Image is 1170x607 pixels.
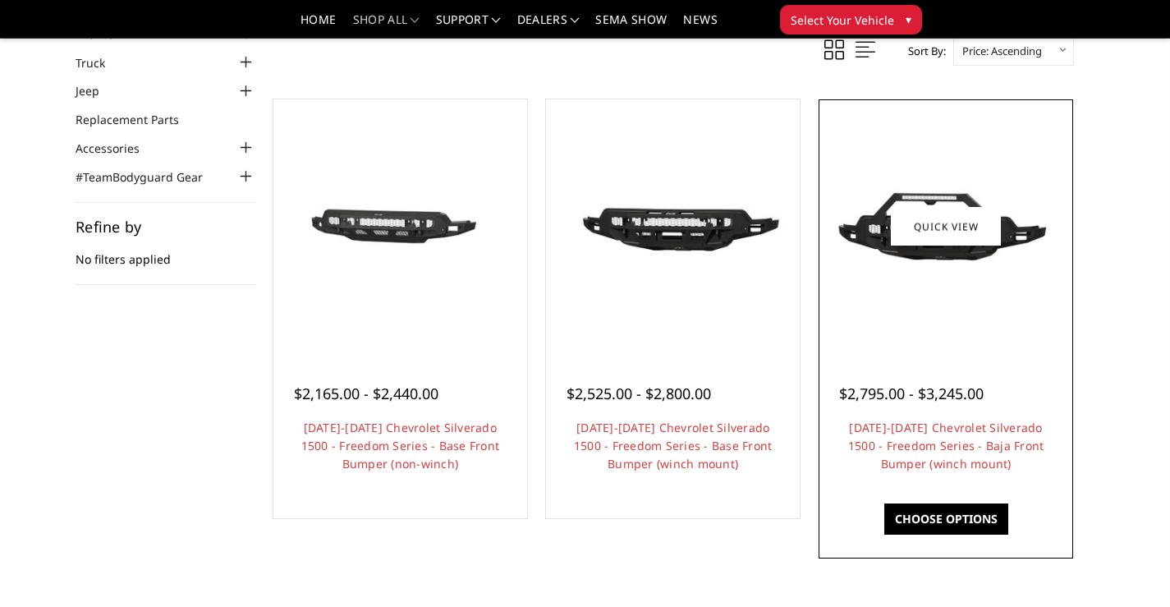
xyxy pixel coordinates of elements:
h5: Refine by [76,219,256,234]
button: Select Your Vehicle [780,5,922,34]
a: shop all [353,14,420,38]
a: Home [301,14,336,38]
span: $2,525.00 - $2,800.00 [567,384,711,403]
img: 2022-2025 Chevrolet Silverado 1500 - Freedom Series - Baja Front Bumper (winch mount) [823,158,1068,295]
a: [DATE]-[DATE] Chevrolet Silverado 1500 - Freedom Series - Base Front Bumper (winch mount) [574,420,773,471]
a: #TeamBodyguard Gear [76,168,223,186]
a: [DATE]-[DATE] Chevrolet Silverado 1500 - Freedom Series - Baja Front Bumper (winch mount) [848,420,1044,471]
span: Select Your Vehicle [791,11,894,29]
a: [DATE]-[DATE] Chevrolet Silverado 1500 - Freedom Series - Base Front Bumper (non-winch) [301,420,500,471]
a: Choose Options [884,504,1008,535]
span: ▾ [906,11,911,28]
a: Accessories [76,140,160,157]
a: 2022-2025 Chevrolet Silverado 1500 - Freedom Series - Base Front Bumper (winch mount) 2022-2025 C... [550,103,796,349]
a: SEMA Show [595,14,667,38]
a: Dealers [517,14,580,38]
label: Sort By: [899,39,946,63]
a: 2022-2025 Chevrolet Silverado 1500 - Freedom Series - Baja Front Bumper (winch mount) [823,103,1068,349]
span: $2,165.00 - $2,440.00 [294,384,438,403]
a: Replacement Parts [76,111,200,128]
a: Quick view [891,207,1001,246]
a: Support [436,14,501,38]
a: Truck [76,54,126,71]
a: Jeep [76,82,120,99]
span: $2,795.00 - $3,245.00 [839,384,984,403]
a: News [683,14,717,38]
img: 2022-2025 Chevrolet Silverado 1500 - Freedom Series - Base Front Bumper (winch mount) [550,158,796,295]
div: No filters applied [76,219,256,285]
a: 2022-2025 Chevrolet Silverado 1500 - Freedom Series - Base Front Bumper (non-winch) 2022-2025 Che... [278,103,523,349]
